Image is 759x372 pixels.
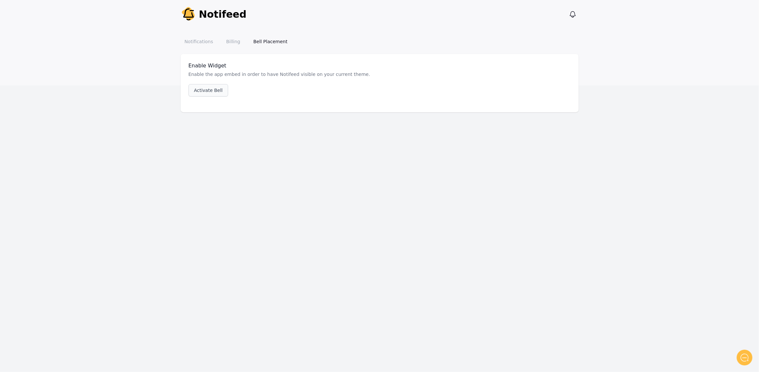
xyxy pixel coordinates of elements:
span: New conversation [42,54,79,60]
iframe: gist-messenger-bubble-iframe [737,350,752,365]
a: Billing [222,36,244,47]
a: Bell Placement [249,36,291,47]
span: Enable Widget [189,62,226,69]
a: Activate Bell [189,84,228,97]
button: New conversation [5,50,126,64]
span: Notifeed [199,9,247,20]
p: Enable the app embed in order to have Notifeed visible on your current theme. [189,71,571,78]
img: Your Company [181,7,196,22]
a: Notifeed [181,7,247,22]
span: We run on Gist [55,229,83,233]
a: Notifications [181,36,217,47]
